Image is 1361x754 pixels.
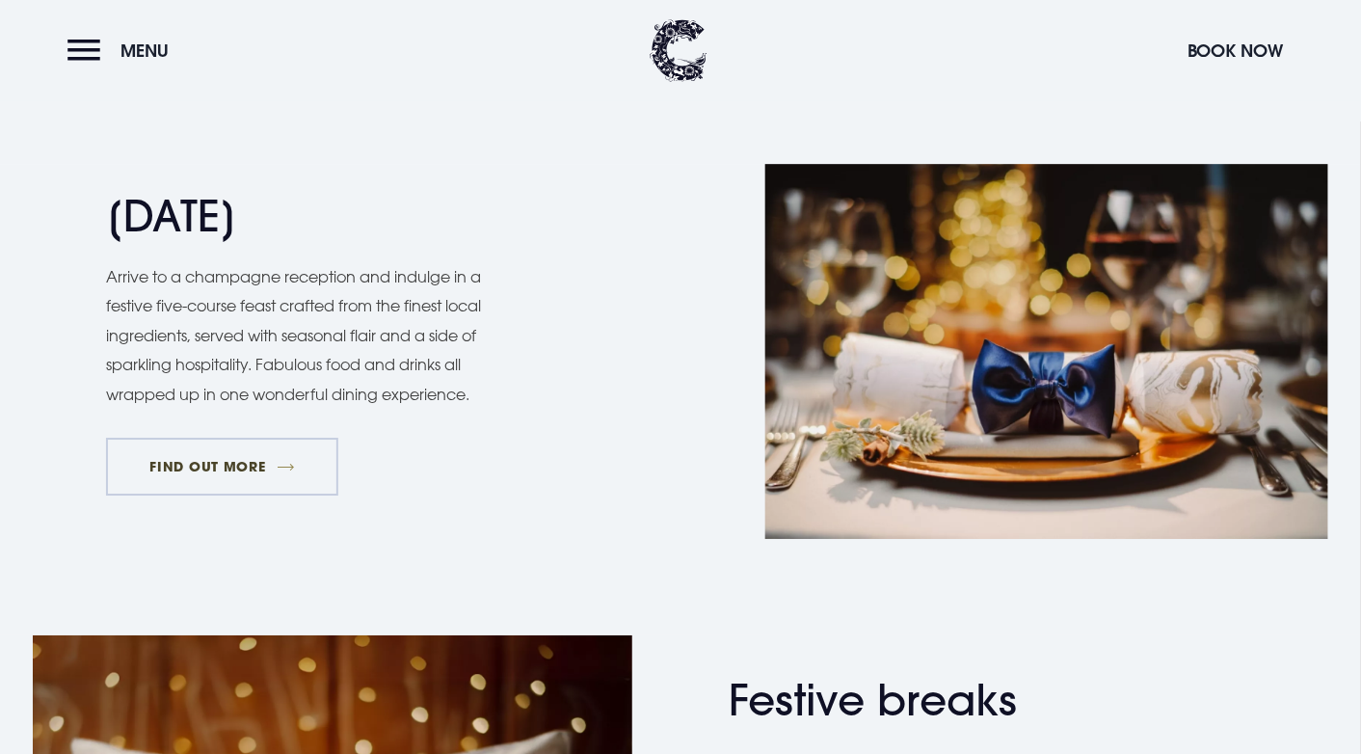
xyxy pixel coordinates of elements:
[106,438,338,496] a: FIND OUT MORE
[765,164,1328,539] img: Christmas Hotel in Northern Ireland
[1178,30,1294,71] button: Book Now
[650,19,707,82] img: Clandeboye Lodge
[106,191,482,242] h2: [DATE]
[120,40,169,62] span: Menu
[67,30,178,71] button: Menu
[729,675,1105,726] h2: Festive breaks
[106,262,501,409] p: Arrive to a champagne reception and indulge in a festive five-course feast crafted from the fines...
